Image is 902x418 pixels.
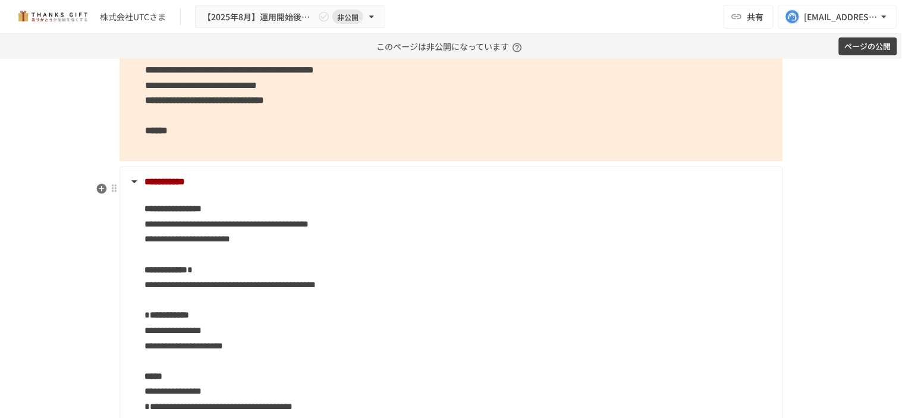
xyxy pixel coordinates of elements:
button: [EMAIL_ADDRESS][DOMAIN_NAME] [778,5,897,29]
span: 非公開 [332,11,363,23]
button: ページの公開 [839,37,897,56]
img: mMP1OxWUAhQbsRWCurg7vIHe5HqDpP7qZo7fRoNLXQh [14,7,90,26]
button: 共有 [724,5,774,29]
button: 【2025年8月】運用開始後振り返りミーティング非公開 [195,5,385,29]
span: 共有 [747,10,764,23]
div: 株式会社UTCさま [100,11,166,23]
div: [EMAIL_ADDRESS][DOMAIN_NAME] [804,10,878,24]
span: 【2025年8月】運用開始後振り返りミーティング [203,10,316,24]
p: このページは非公開になっています [376,34,526,59]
